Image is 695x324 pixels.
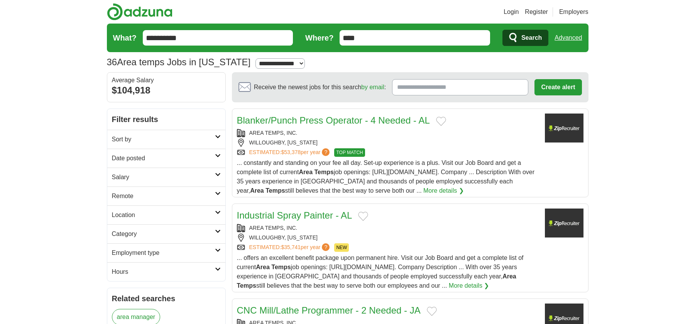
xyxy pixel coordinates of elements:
[271,264,291,270] strong: Temps
[107,243,225,262] a: Employment type
[237,234,539,242] div: WILLOUGHBY, [US_STATE]
[299,169,313,175] strong: Area
[504,7,519,17] a: Login
[107,168,225,187] a: Salary
[334,148,365,157] span: TOP MATCH
[314,169,333,175] strong: Temps
[305,32,333,44] label: Where?
[112,83,221,97] div: $104,918
[545,209,583,237] img: Company logo
[237,254,524,289] span: ... offers an excellent benefit package upon permanent hire. Visit our Job Board and get a comple...
[112,154,215,163] h2: Date posted
[322,243,330,251] span: ?
[449,281,489,290] a: More details ❯
[534,79,582,95] button: Create alert
[112,210,215,220] h2: Location
[237,129,539,137] div: AREA TEMPS, INC.
[107,55,117,69] span: 36
[521,30,542,46] span: Search
[358,212,368,221] button: Add to favorite jobs
[112,192,215,201] h2: Remote
[525,7,548,17] a: Register
[107,224,225,243] a: Category
[559,7,588,17] a: Employers
[113,32,137,44] label: What?
[112,77,221,83] div: Average Salary
[361,84,384,90] a: by email
[237,115,430,126] a: Blanker/Punch Press Operator - 4 Needed - AL
[107,130,225,149] a: Sort by
[112,267,215,277] h2: Hours
[237,159,535,194] span: ... constantly and standing on your fee all day. Set-up experience is a plus. Visit our Job Board...
[237,210,352,221] a: Industrial Spray Painter - AL
[545,114,583,142] img: Company logo
[254,83,386,92] span: Receive the newest jobs for this search :
[237,305,421,316] a: CNC Mill/Lathe Programmer - 2 Needed - JA
[237,282,256,289] strong: Temps
[112,135,215,144] h2: Sort by
[107,57,251,67] h1: Area temps Jobs in [US_STATE]
[265,187,285,194] strong: Temps
[250,187,264,194] strong: Area
[107,205,225,224] a: Location
[281,149,301,155] span: $53,378
[502,273,516,280] strong: Area
[112,173,215,182] h2: Salary
[237,139,539,147] div: WILLOUGHBY, [US_STATE]
[107,3,172,20] img: Adzuna logo
[334,243,349,252] span: NEW
[107,262,225,281] a: Hours
[112,229,215,239] h2: Category
[107,149,225,168] a: Date posted
[281,244,301,250] span: $35,741
[555,30,582,46] a: Advanced
[256,264,270,270] strong: Area
[107,109,225,130] h2: Filter results
[322,148,330,156] span: ?
[107,187,225,205] a: Remote
[237,224,539,232] div: AREA TEMPS, INC.
[427,307,437,316] button: Add to favorite jobs
[112,293,221,304] h2: Related searches
[436,117,446,126] button: Add to favorite jobs
[502,30,548,46] button: Search
[423,186,464,195] a: More details ❯
[112,248,215,258] h2: Employment type
[249,148,331,157] a: ESTIMATED:$53,378per year?
[249,243,331,252] a: ESTIMATED:$35,741per year?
